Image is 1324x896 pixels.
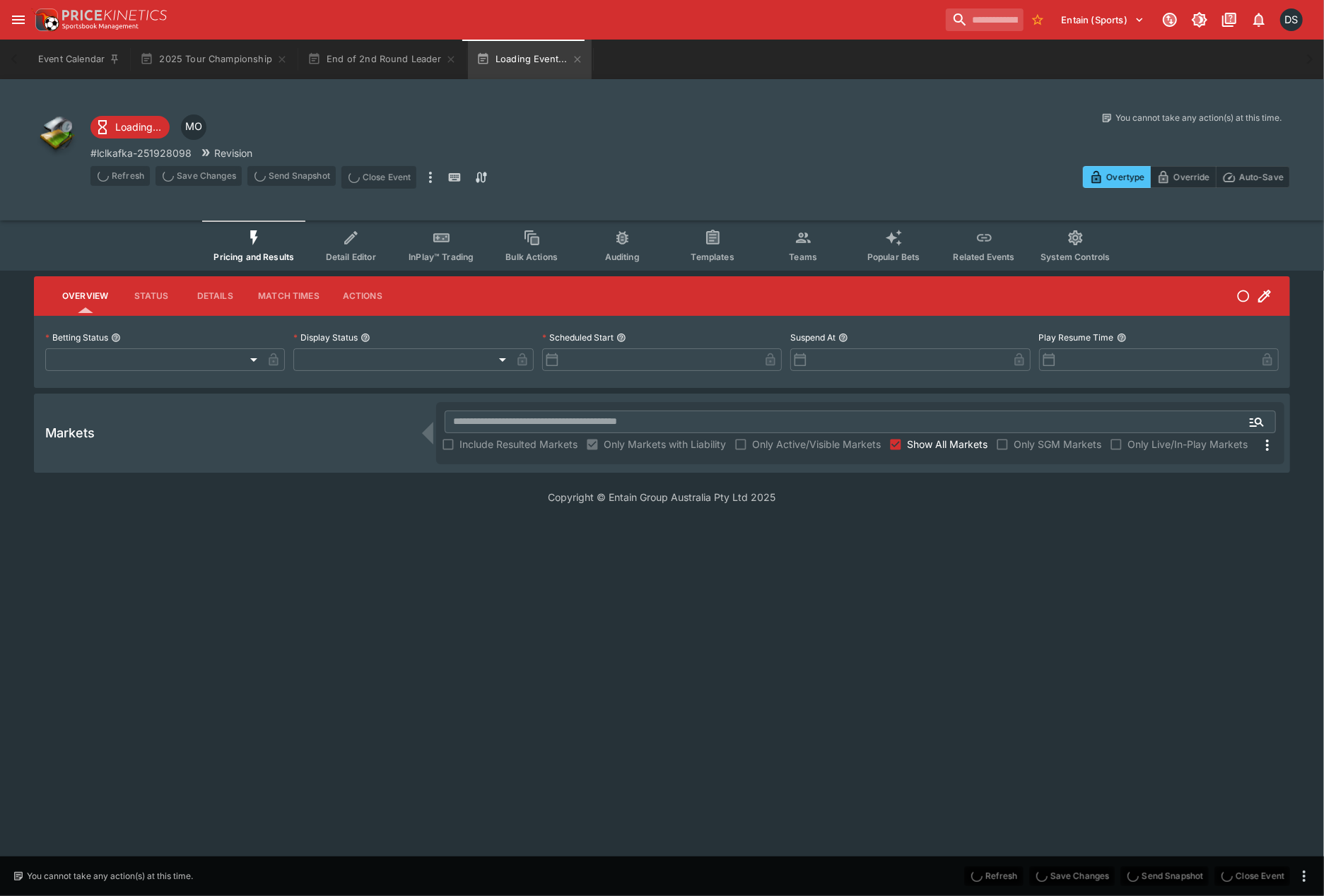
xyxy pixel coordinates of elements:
p: Betting Status [45,331,108,343]
p: Scheduled Start [542,331,614,343]
img: PriceKinetics [62,10,167,20]
button: 2025 Tour Championship [131,40,296,79]
button: Toggle light/dark mode [1187,7,1212,33]
button: more [422,166,439,189]
button: Select Tenant [1053,8,1153,31]
button: No Bookmarks [1026,8,1049,31]
p: Loading... [115,119,161,134]
span: Only Markets with Liability [604,437,726,452]
p: Override [1173,170,1209,184]
button: Status [119,279,183,313]
button: End of 2nd Round Leader [299,40,465,79]
button: Notifications [1246,7,1272,33]
h5: Markets [45,425,95,441]
span: Only Live/In-Play Markets [1127,437,1248,452]
button: Loading Event... [468,40,592,79]
span: Templates [691,252,734,262]
div: Matthew Oliver [181,114,206,140]
div: Daniel Solti [1280,8,1303,31]
button: Connected to PK [1157,7,1183,33]
p: Overtype [1106,170,1144,184]
button: Betting Status [111,333,121,343]
button: Override [1150,166,1216,188]
span: Include Resulted Markets [459,437,578,452]
span: Popular Bets [867,252,920,262]
span: InPlay™ Trading [409,252,474,262]
button: Scheduled Start [616,333,626,343]
span: Auditing [605,252,640,262]
span: Pricing and Results [213,252,294,262]
p: You cannot take any action(s) at this time. [27,870,193,883]
span: Bulk Actions [505,252,558,262]
span: Detail Editor [326,252,376,262]
button: Overtype [1083,166,1151,188]
button: Actions [331,279,394,313]
span: Only SGM Markets [1014,437,1101,452]
span: System Controls [1041,252,1110,262]
button: more [1296,868,1313,885]
button: Details [183,279,247,313]
div: Event type filters [202,220,1121,271]
p: Suspend At [790,331,836,343]
img: Sportsbook Management [62,23,139,30]
button: Event Calendar [30,40,129,79]
button: Play Resume Time [1117,333,1127,343]
button: Match Times [247,279,331,313]
button: Overview [51,279,119,313]
img: PriceKinetics Logo [31,6,59,34]
span: Related Events [954,252,1015,262]
p: Play Resume Time [1039,331,1114,343]
p: Display Status [293,331,358,343]
span: Show All Markets [907,437,988,452]
p: You cannot take any action(s) at this time. [1115,112,1282,124]
button: Display Status [361,333,370,343]
button: open drawer [6,7,31,33]
p: Auto-Save [1239,170,1284,184]
svg: More [1259,437,1276,454]
button: Suspend At [838,333,848,343]
button: Open [1244,409,1270,435]
input: search [946,8,1024,31]
img: other.png [34,112,79,157]
div: Start From [1083,166,1290,188]
span: Teams [789,252,817,262]
button: Documentation [1217,7,1242,33]
button: Daniel Solti [1276,4,1307,35]
span: Only Active/Visible Markets [752,437,881,452]
p: Copy To Clipboard [90,146,192,160]
p: Revision [214,146,252,160]
button: Auto-Save [1216,166,1290,188]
